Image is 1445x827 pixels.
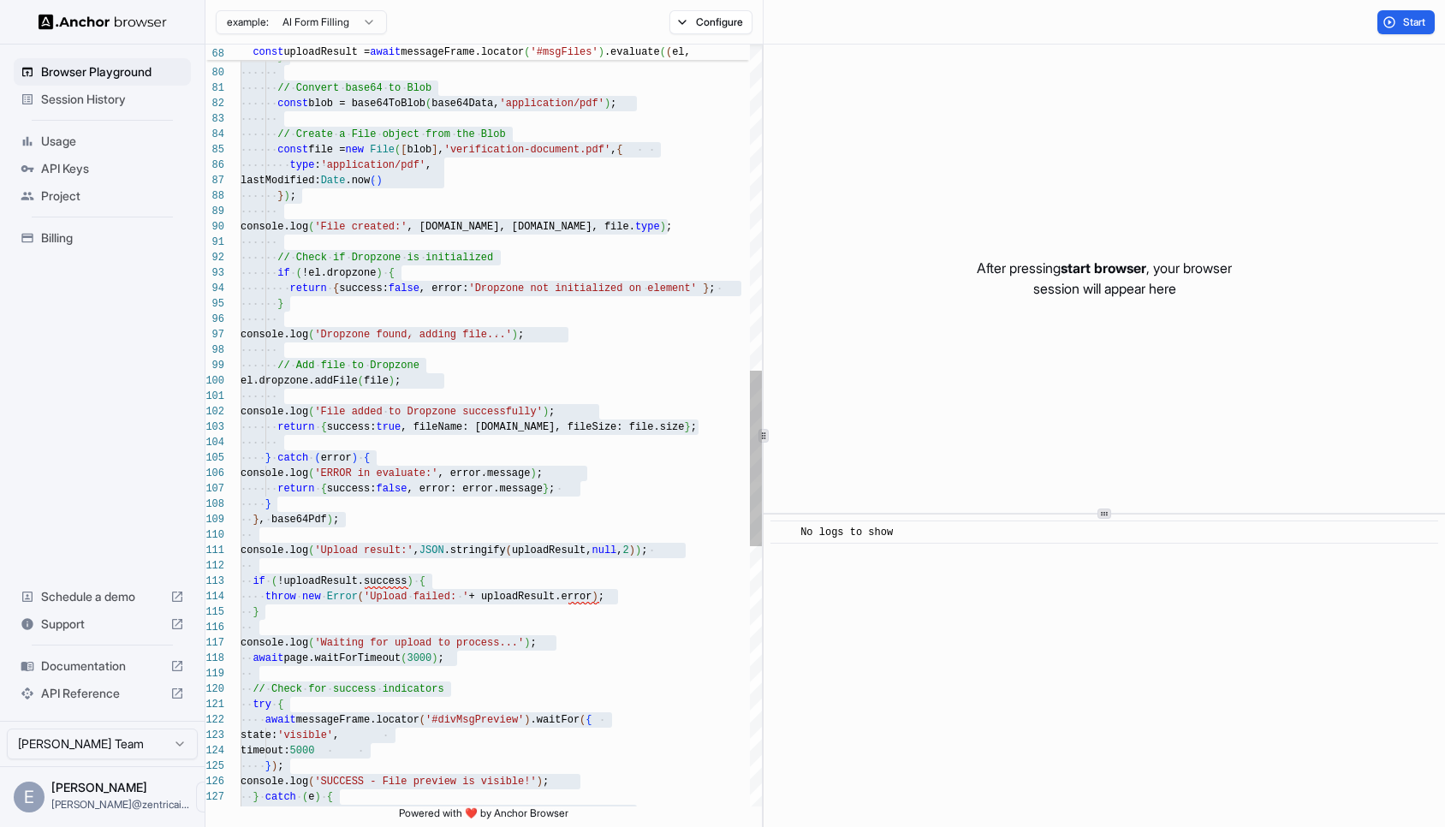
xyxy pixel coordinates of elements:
[41,657,164,675] span: Documentation
[205,312,224,327] div: 96
[205,805,224,820] div: 128
[407,483,542,495] span: , error: error.message
[314,544,413,556] span: 'Upload result:'
[314,452,320,464] span: (
[530,714,580,726] span: .waitFor
[616,544,622,556] span: ,
[265,452,271,464] span: }
[389,267,395,279] span: {
[271,575,277,587] span: (
[610,144,616,156] span: ,
[308,406,314,418] span: (
[277,252,493,264] span: // Check if Dropzone is initialized
[604,98,610,110] span: )
[14,155,191,182] div: API Keys
[703,283,709,295] span: }
[308,637,314,649] span: (
[253,652,283,664] span: await
[259,514,327,526] span: , base64Pdf
[205,419,224,435] div: 103
[241,729,277,741] span: state:
[241,467,308,479] span: console.log
[277,575,407,587] span: !uploadResult.success
[205,681,224,697] div: 120
[709,283,715,295] span: ;
[302,791,308,803] span: (
[598,591,604,603] span: ;
[376,483,407,495] span: false
[205,281,224,296] div: 94
[205,96,224,111] div: 82
[205,589,224,604] div: 114
[537,776,543,788] span: )
[14,782,45,812] div: E
[308,467,314,479] span: (
[290,159,315,171] span: type
[283,652,401,664] span: page.waitForTimeout
[308,98,425,110] span: blob = base64ToBlob
[1061,259,1146,277] span: start browser
[321,175,346,187] span: Date
[419,714,425,726] span: (
[290,745,315,757] span: 5000
[549,483,555,495] span: ;
[314,406,542,418] span: 'File added to Dropzone successfully'
[635,221,660,233] span: type
[364,452,370,464] span: {
[205,173,224,188] div: 87
[376,421,401,433] span: true
[241,329,308,341] span: console.log
[370,144,395,156] span: File
[41,133,184,150] span: Usage
[399,806,568,827] span: Powered with ❤️ by Anchor Browser
[389,283,419,295] span: false
[265,760,271,772] span: }
[549,406,555,418] span: ;
[205,250,224,265] div: 92
[339,283,389,295] span: success:
[308,144,345,156] span: file =
[666,221,672,233] span: ;
[41,91,184,108] span: Session History
[425,714,524,726] span: '#divMsgPreview'
[666,46,672,58] span: (
[14,128,191,155] div: Usage
[431,652,437,664] span: )
[437,467,530,479] span: , error.message
[14,182,191,210] div: Project
[205,604,224,620] div: 115
[14,652,191,680] div: Documentation
[395,375,401,387] span: ;
[308,329,314,341] span: (
[358,375,364,387] span: (
[241,544,308,556] span: console.log
[205,466,224,481] div: 106
[438,144,444,156] span: ,
[41,685,164,702] span: API Reference
[205,527,224,543] div: 110
[265,791,296,803] span: catch
[205,389,224,404] div: 101
[14,86,191,113] div: Session History
[253,514,259,526] span: }
[800,527,893,538] span: No logs to show
[205,235,224,250] div: 91
[241,406,308,418] span: console.log
[977,258,1232,299] p: After pressing , your browser session will appear here
[431,144,437,156] span: ]
[241,375,358,387] span: el.dropzone.addFile
[253,606,259,618] span: }
[205,142,224,158] div: 85
[407,144,431,156] span: blob
[205,435,224,450] div: 104
[641,544,647,556] span: ;
[205,712,224,728] div: 122
[253,699,271,711] span: try
[277,190,283,202] span: }
[407,652,431,664] span: 3000
[327,483,377,495] span: success:
[425,98,431,110] span: (
[205,327,224,342] div: 97
[327,591,358,603] span: Error
[623,544,629,556] span: 2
